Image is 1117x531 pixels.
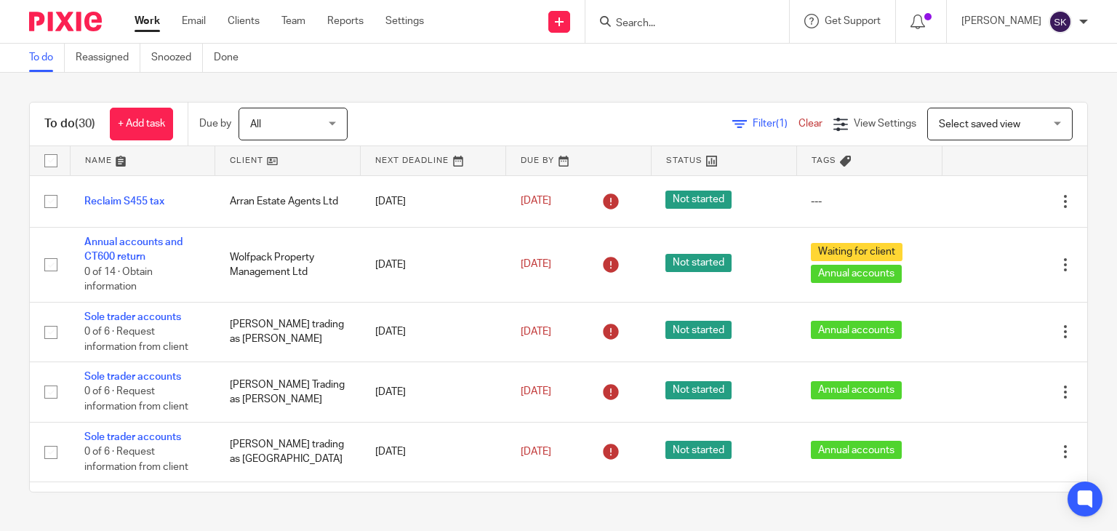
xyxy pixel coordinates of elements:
a: Email [182,14,206,28]
span: Not started [665,191,732,209]
span: Filter [753,119,798,129]
span: [DATE] [521,260,551,270]
a: Work [135,14,160,28]
td: [PERSON_NAME] trading as [PERSON_NAME] [215,302,361,362]
span: 0 of 14 · Obtain information [84,267,153,292]
a: To do [29,44,65,72]
span: Not started [665,441,732,459]
a: Annual accounts and CT600 return [84,237,183,262]
a: Clear [798,119,822,129]
span: Waiting for client [811,243,902,261]
td: [DATE] [361,175,506,227]
td: Arran Estate Agents Ltd [215,175,361,227]
a: + Add task [110,108,173,140]
img: svg%3E [1049,10,1072,33]
a: Reassigned [76,44,140,72]
span: Get Support [825,16,881,26]
span: Not started [665,381,732,399]
span: 0 of 6 · Request information from client [84,387,188,412]
span: Annual accounts [811,265,902,283]
span: (30) [75,118,95,129]
span: [DATE] [521,387,551,397]
span: All [250,119,261,129]
td: [PERSON_NAME] Trading as [PERSON_NAME] [215,362,361,422]
span: Not started [665,254,732,272]
a: Snoozed [151,44,203,72]
input: Search [614,17,745,31]
span: Tags [812,156,836,164]
span: [DATE] [521,447,551,457]
span: [DATE] [521,196,551,207]
span: View Settings [854,119,916,129]
a: Reclaim S455 tax [84,196,164,207]
a: Sole trader accounts [84,312,181,322]
td: [DATE] [361,362,506,422]
span: 0 of 6 · Request information from client [84,447,188,472]
a: Reports [327,14,364,28]
span: Annual accounts [811,441,902,459]
img: Pixie [29,12,102,31]
a: Sole trader accounts [84,432,181,442]
p: Due by [199,116,231,131]
p: [PERSON_NAME] [961,14,1041,28]
a: Sole trader accounts [84,372,181,382]
span: Annual accounts [811,381,902,399]
span: (1) [776,119,788,129]
td: Wolfpack Property Management Ltd [215,227,361,302]
h1: To do [44,116,95,132]
a: Settings [385,14,424,28]
span: Select saved view [939,119,1020,129]
td: [DATE] [361,302,506,362]
a: Clients [228,14,260,28]
div: --- [811,194,927,209]
td: [PERSON_NAME] trading as [GEOGRAPHIC_DATA] [215,422,361,482]
span: [DATE] [521,327,551,337]
td: [DATE] [361,227,506,302]
td: [DATE] [361,422,506,482]
a: Team [281,14,305,28]
a: Done [214,44,249,72]
span: 0 of 6 · Request information from client [84,327,188,352]
span: Not started [665,321,732,339]
span: Annual accounts [811,321,902,339]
